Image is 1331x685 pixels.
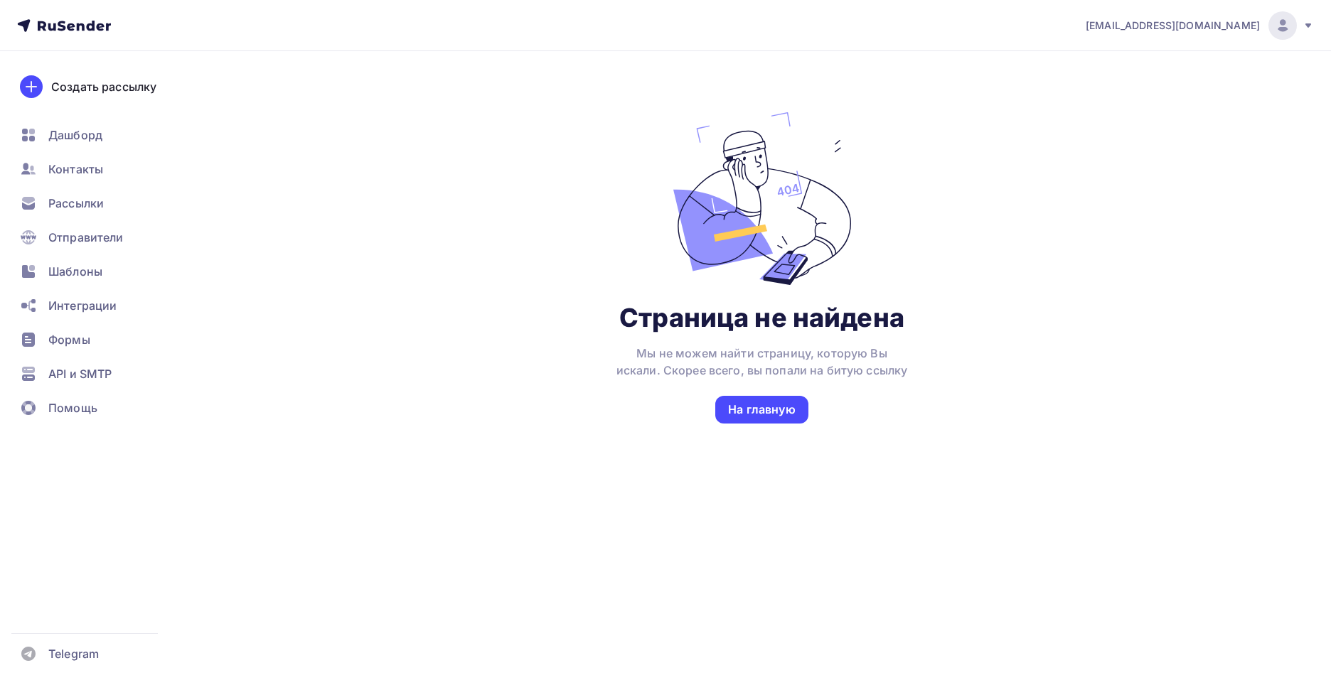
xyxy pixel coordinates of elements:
[48,645,99,662] span: Telegram
[1086,11,1314,40] a: [EMAIL_ADDRESS][DOMAIN_NAME]
[48,263,102,280] span: Шаблоны
[11,189,181,217] a: Рассылки
[48,161,103,178] span: Контакты
[48,297,117,314] span: Интеграции
[11,155,181,183] a: Контакты
[11,223,181,252] a: Отправители
[11,121,181,149] a: Дашборд
[728,401,795,418] div: На главную
[1086,18,1260,33] span: [EMAIL_ADDRESS][DOMAIN_NAME]
[619,302,904,333] h1: Страница не найдена
[11,325,181,354] a: Формы
[48,229,124,246] span: Отправители
[11,257,181,286] a: Шаблоны
[48,195,104,212] span: Рассылки
[51,78,156,95] div: Создать рассылку
[48,399,97,416] span: Помощь
[48,331,90,348] span: Формы
[48,126,102,144] span: Дашборд
[48,365,112,382] span: API и SMTP
[613,345,912,379] div: Мы не можем найти страницу, которую Вы искали. Скорее всего, вы попали на битую ссылку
